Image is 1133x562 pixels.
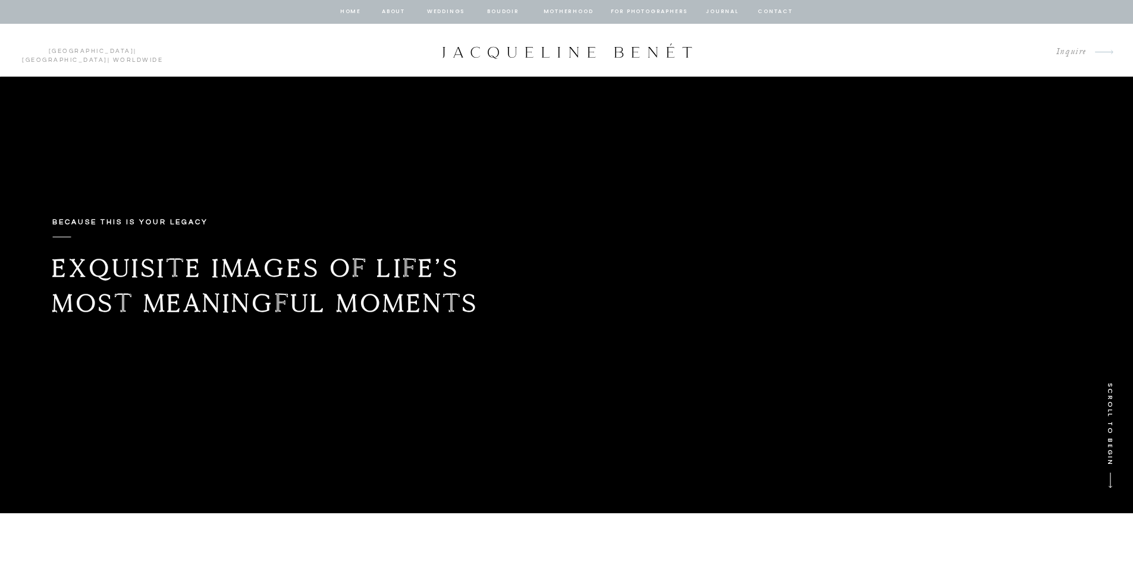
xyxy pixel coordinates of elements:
a: [GEOGRAPHIC_DATA] [49,48,134,54]
p: SCROLL TO BEGIN [1101,383,1116,483]
a: home [340,7,362,17]
a: [GEOGRAPHIC_DATA] [22,57,108,63]
a: Inquire [1047,44,1087,60]
a: for photographers [611,7,688,17]
b: Exquisite images of life’s most meaningful moments [52,252,479,319]
a: about [381,7,406,17]
p: | | Worldwide [17,47,168,54]
a: BOUDOIR [487,7,520,17]
b: Because this is your legacy [52,218,208,226]
a: journal [704,7,741,17]
a: Weddings [426,7,466,17]
a: Motherhood [544,7,593,17]
a: contact [757,7,795,17]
